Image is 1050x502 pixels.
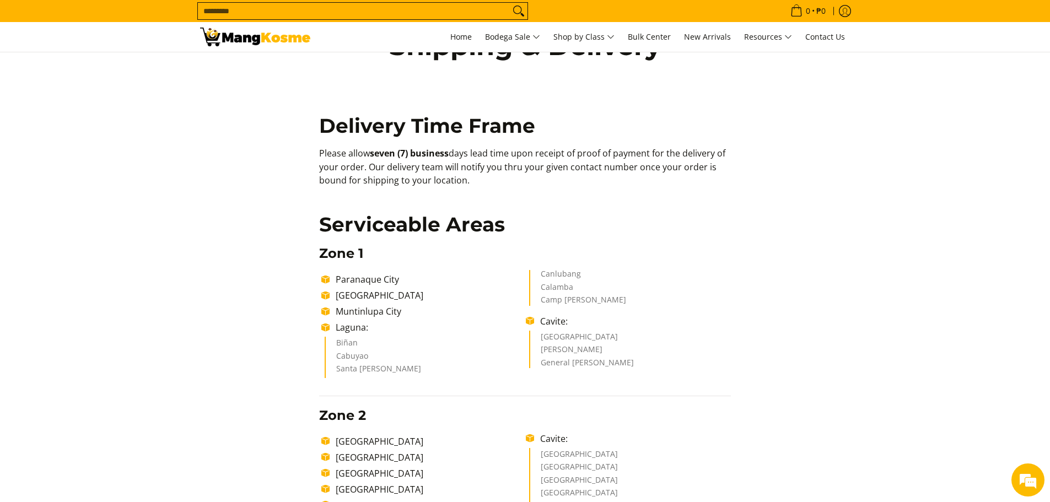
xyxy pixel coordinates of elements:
[541,283,720,296] li: Calamba
[804,7,812,15] span: 0
[370,147,449,159] b: seven (7) business
[628,31,671,42] span: Bulk Center
[330,305,526,318] li: Muntinlupa City
[535,432,730,445] li: Cavite:
[336,352,515,365] li: Cabuyao
[541,359,720,369] li: General [PERSON_NAME]
[445,22,477,52] a: Home
[744,30,792,44] span: Resources
[535,315,730,328] li: Cavite:
[319,147,731,198] p: Please allow days lead time upon receipt of proof of payment for the delivery of your order. Our ...
[541,450,720,463] li: [GEOGRAPHIC_DATA]
[319,407,731,424] h3: Zone 2
[679,22,736,52] a: New Arrivals
[541,489,720,502] li: [GEOGRAPHIC_DATA]
[480,22,546,52] a: Bodega Sale
[541,476,720,489] li: [GEOGRAPHIC_DATA]
[541,270,720,283] li: Canlubang
[805,31,845,42] span: Contact Us
[330,483,526,496] li: [GEOGRAPHIC_DATA]
[553,30,615,44] span: Shop by Class
[336,365,515,378] li: Santa [PERSON_NAME]
[330,467,526,480] li: [GEOGRAPHIC_DATA]
[57,62,185,76] div: Chat with us now
[485,30,540,44] span: Bodega Sale
[548,22,620,52] a: Shop by Class
[336,339,515,352] li: Biñan
[319,114,731,138] h2: Delivery Time Frame
[684,31,731,42] span: New Arrivals
[815,7,827,15] span: ₱0
[622,22,676,52] a: Bulk Center
[800,22,850,52] a: Contact Us
[787,5,829,17] span: •
[330,321,526,334] li: Laguna:
[330,435,526,448] li: [GEOGRAPHIC_DATA]
[541,463,720,476] li: [GEOGRAPHIC_DATA]
[330,451,526,464] li: [GEOGRAPHIC_DATA]
[321,22,850,52] nav: Main Menu
[336,273,399,285] span: Paranaque City
[330,289,526,302] li: [GEOGRAPHIC_DATA]
[64,139,152,250] span: We're online!
[181,6,207,32] div: Minimize live chat window
[319,245,731,262] h3: Zone 1
[541,333,720,346] li: [GEOGRAPHIC_DATA]
[6,301,210,339] textarea: Type your message and hit 'Enter'
[541,296,720,306] li: Camp [PERSON_NAME]
[739,22,798,52] a: Resources
[319,212,731,237] h2: Serviceable Areas
[510,3,527,19] button: Search
[541,346,720,359] li: [PERSON_NAME]
[200,28,310,46] img: Shipping &amp; Delivery Page l Mang Kosme: Home Appliances Warehouse Sale!
[450,31,472,42] span: Home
